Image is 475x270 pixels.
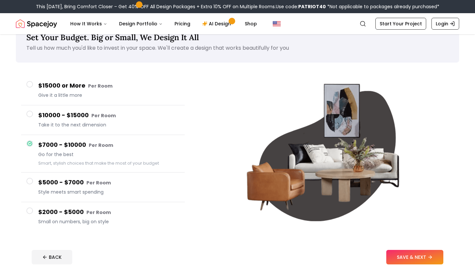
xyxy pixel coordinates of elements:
[375,18,426,30] a: Start Your Project
[65,17,112,30] button: How It Works
[38,92,179,98] span: Give it a little more
[326,3,439,10] span: *Not applicable to packages already purchased*
[21,135,185,173] button: $7000 - $10000 Per RoomGo for the bestSmart, stylish choices that make the most of your budget
[197,17,238,30] a: AI Design
[169,17,196,30] a: Pricing
[16,17,57,30] img: Spacejoy Logo
[38,160,159,166] small: Smart, stylish choices that make the most of your budget
[38,121,179,128] span: Take it to the next dimension
[114,17,168,30] button: Design Portfolio
[38,178,179,187] h4: $5000 - $7000
[36,3,439,10] div: This [DATE], Bring Comfort Closer – Get 40% OFF All Design Packages + Extra 10% OFF on Multiple R...
[431,18,459,30] a: Login
[276,3,326,10] span: Use code:
[38,81,179,91] h4: $15000 or More
[91,112,116,119] small: Per Room
[38,207,179,217] h4: $2000 - $5000
[21,105,185,135] button: $10000 - $15000 Per RoomTake it to the next dimension
[88,83,112,89] small: Per Room
[16,13,459,34] nav: Global
[239,17,262,30] a: Shop
[86,209,111,216] small: Per Room
[65,17,262,30] nav: Main
[38,189,179,195] span: Style meets smart spending
[386,250,443,264] button: SAVE & NEXT
[21,202,185,231] button: $2000 - $5000 Per RoomSmall on numbers, big on style
[38,140,179,150] h4: $7000 - $10000
[86,179,111,186] small: Per Room
[38,218,179,225] span: Small on numbers, big on style
[16,17,57,30] a: Spacejoy
[32,250,72,264] button: BACK
[89,142,113,148] small: Per Room
[21,173,185,202] button: $5000 - $7000 Per RoomStyle meets smart spending
[38,111,179,120] h4: $10000 - $15000
[38,151,179,158] span: Go for the best
[26,44,449,52] p: Tell us how much you'd like to invest in your space. We'll create a design that works beautifully...
[21,76,185,105] button: $15000 or More Per RoomGive it a little more
[273,20,281,28] img: United States
[26,32,199,42] span: Set Your Budget. Big or Small, We Design It All
[298,3,326,10] b: PATRIOT40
